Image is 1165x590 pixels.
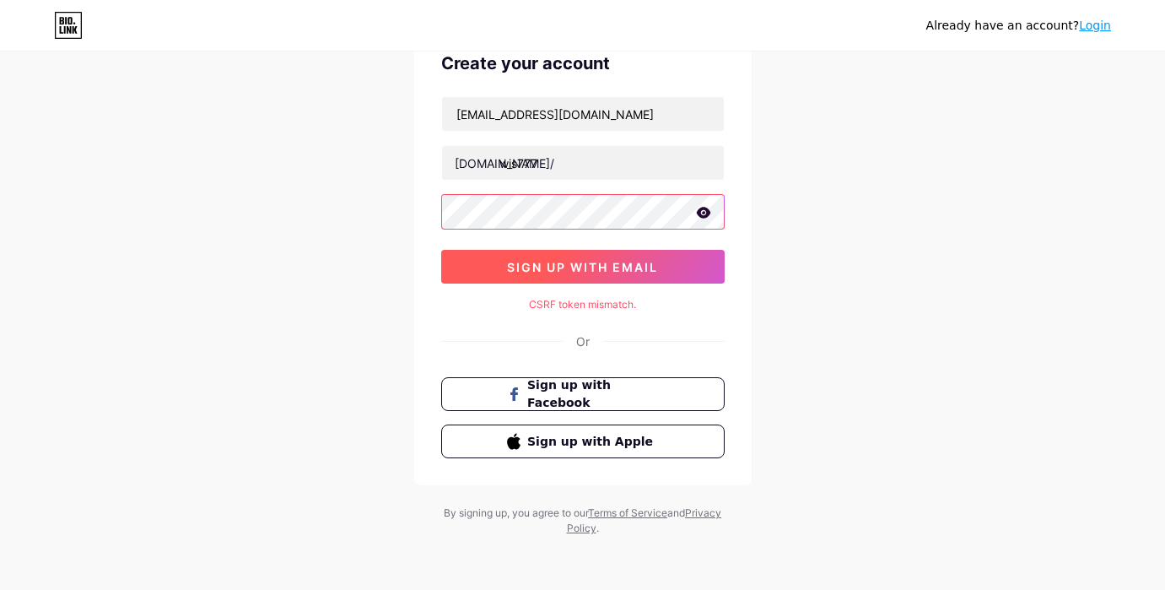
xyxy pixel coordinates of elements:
div: Create your account [441,51,725,76]
button: Sign up with Facebook [441,377,725,411]
div: By signing up, you agree to our and . [440,506,726,536]
span: Sign up with Facebook [527,376,658,412]
div: CSRF token mismatch. [441,297,725,312]
div: Or [576,333,590,350]
div: Already have an account? [926,17,1111,35]
button: sign up with email [441,250,725,284]
span: Sign up with Apple [527,433,658,451]
input: username [442,146,724,180]
a: Terms of Service [588,506,667,519]
button: Sign up with Apple [441,425,725,458]
span: sign up with email [507,260,658,274]
input: Email [442,97,724,131]
a: Login [1079,19,1111,32]
div: [DOMAIN_NAME]/ [455,154,554,172]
